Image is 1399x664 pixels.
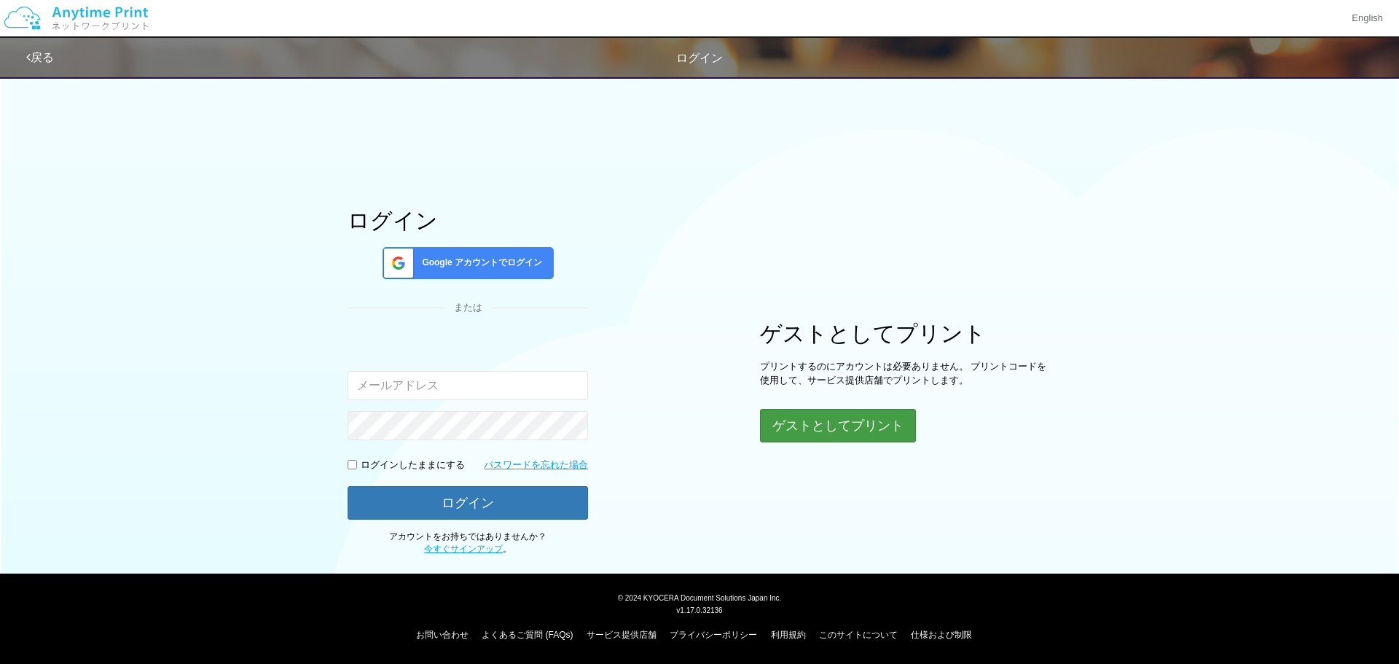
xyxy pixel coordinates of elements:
span: © 2024 KYOCERA Document Solutions Japan Inc. [618,593,782,602]
a: パスワードを忘れた場合 [484,458,588,472]
a: 今すぐサインアップ [424,544,503,554]
a: 戻る [26,51,54,63]
button: ゲストとしてプリント [760,409,916,442]
p: ログインしたままにする [361,458,465,472]
button: ログイン [348,486,588,520]
h1: ログイン [348,208,588,233]
span: v1.17.0.32136 [676,606,722,614]
h1: ゲストとしてプリント [760,321,1051,345]
span: ログイン [676,52,723,64]
a: お問い合わせ [416,630,469,640]
a: このサイトについて [819,630,898,640]
a: よくあるご質問 (FAQs) [482,630,573,640]
a: 利用規約 [771,630,806,640]
span: 。 [424,544,512,554]
a: サービス提供店舗 [587,630,657,640]
div: または [348,301,588,315]
span: Google アカウントでログイン [416,257,542,269]
a: 仕様および制限 [911,630,972,640]
p: プリントするのにアカウントは必要ありません。 プリントコードを使用して、サービス提供店舗でプリントします。 [760,360,1051,387]
input: メールアドレス [348,371,588,400]
a: プライバシーポリシー [670,630,757,640]
p: アカウントをお持ちではありませんか？ [348,531,588,555]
